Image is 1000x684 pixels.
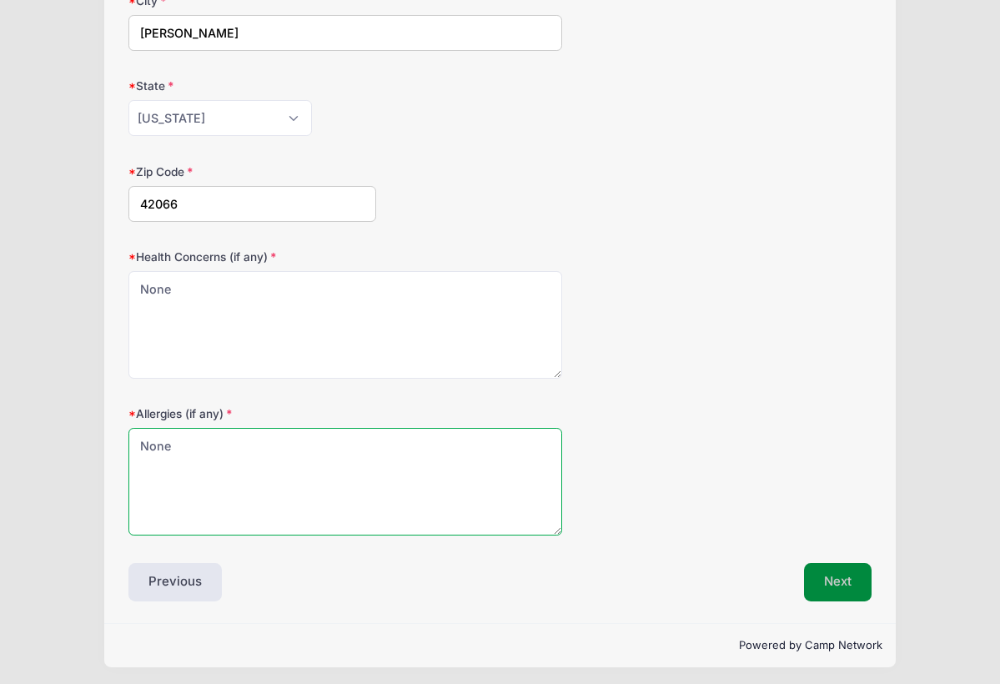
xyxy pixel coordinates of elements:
[128,163,376,180] label: Zip Code
[128,249,376,265] label: Health Concerns (if any)
[128,186,376,222] input: xxxxx
[804,563,872,601] button: Next
[128,563,222,601] button: Previous
[128,78,376,94] label: State
[118,637,882,654] p: Powered by Camp Network
[128,405,376,422] label: Allergies (if any)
